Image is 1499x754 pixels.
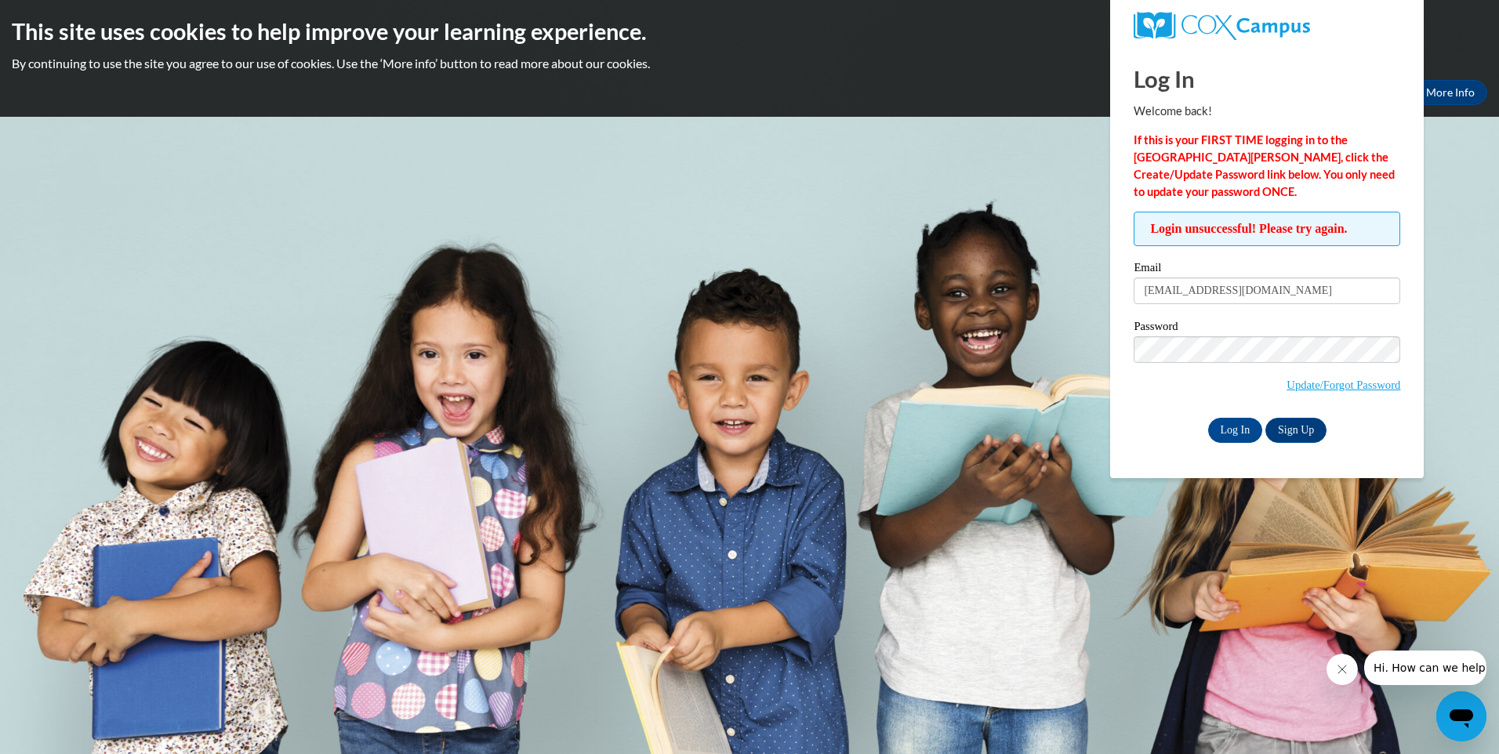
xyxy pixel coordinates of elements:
[1134,133,1395,198] strong: If this is your FIRST TIME logging in to the [GEOGRAPHIC_DATA][PERSON_NAME], click the Create/Upd...
[1436,691,1486,741] iframe: Button to launch messaging window
[1134,262,1400,277] label: Email
[1134,63,1400,95] h1: Log In
[1414,80,1487,105] a: More Info
[1134,12,1400,40] a: COX Campus
[1134,103,1400,120] p: Welcome back!
[1265,418,1327,443] a: Sign Up
[1364,651,1486,685] iframe: Message from company
[1327,654,1358,685] iframe: Close message
[1208,418,1263,443] input: Log In
[12,16,1487,47] h2: This site uses cookies to help improve your learning experience.
[1134,321,1400,336] label: Password
[12,55,1487,72] p: By continuing to use the site you agree to our use of cookies. Use the ‘More info’ button to read...
[1287,379,1400,391] a: Update/Forgot Password
[1134,212,1400,246] span: Login unsuccessful! Please try again.
[1134,12,1309,40] img: COX Campus
[9,11,127,24] span: Hi. How can we help?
